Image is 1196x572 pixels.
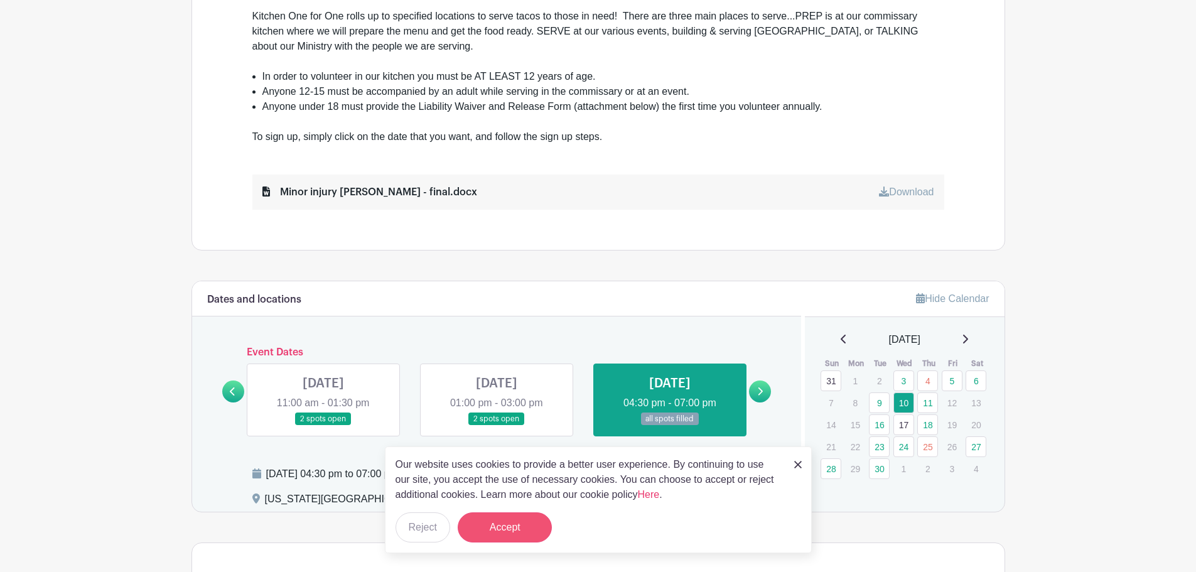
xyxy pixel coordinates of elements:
a: 6 [966,370,986,391]
p: 29 [845,459,866,478]
div: Minor injury [PERSON_NAME] - final.docx [262,185,477,200]
p: 26 [942,437,962,456]
button: Accept [458,512,552,542]
p: 4 [966,459,986,478]
p: 1 [845,371,866,391]
a: 25 [917,436,938,457]
a: 28 [821,458,841,479]
p: 20 [966,415,986,434]
div: [US_STATE][GEOGRAPHIC_DATA], [STREET_ADDRESS][US_STATE] [265,492,586,512]
div: To sign up, simply click on the date that you want, and follow the sign up steps. [252,129,944,144]
p: 14 [821,415,841,434]
a: 4 [917,370,938,391]
p: 13 [966,393,986,413]
p: 19 [942,415,962,434]
th: Thu [917,357,941,370]
h6: Event Dates [244,347,750,359]
p: 22 [845,437,866,456]
p: 12 [942,393,962,413]
span: [DATE] [889,332,920,347]
p: 2 [917,459,938,478]
th: Sun [820,357,844,370]
div: Kitchen One for One rolls up to specified locations to serve tacos to those in need! There are th... [252,9,944,69]
li: In order to volunteer in our kitchen you must be AT LEAST 12 years of age. [262,69,944,84]
th: Mon [844,357,869,370]
p: 8 [845,393,866,413]
a: 23 [869,436,890,457]
p: 15 [845,415,866,434]
a: Download [879,186,934,197]
p: 2 [869,371,890,391]
p: 1 [893,459,914,478]
p: 7 [821,393,841,413]
img: close_button-5f87c8562297e5c2d7936805f587ecaba9071eb48480494691a3f1689db116b3.svg [794,461,802,468]
a: 27 [966,436,986,457]
a: 17 [893,414,914,435]
a: 11 [917,392,938,413]
p: 3 [942,459,962,478]
a: Here [638,489,660,500]
th: Fri [941,357,966,370]
li: Anyone 12-15 must be accompanied by an adult while serving in the commissary or at an event. [262,84,944,99]
th: Wed [893,357,917,370]
a: 9 [869,392,890,413]
a: Hide Calendar [916,293,989,304]
a: 24 [893,436,914,457]
a: 18 [917,414,938,435]
a: 5 [942,370,962,391]
a: 3 [893,370,914,391]
p: Our website uses cookies to provide a better user experience. By continuing to use our site, you ... [396,457,781,502]
th: Tue [868,357,893,370]
a: 31 [821,370,841,391]
h6: Dates and locations [207,294,301,306]
a: 30 [869,458,890,479]
p: 21 [821,437,841,456]
li: Anyone under 18 must provide the Liability Waiver and Release Form (attachment below) the first t... [262,99,944,114]
th: Sat [965,357,989,370]
a: 10 [893,392,914,413]
button: Reject [396,512,450,542]
div: [DATE] 04:30 pm to 07:00 pm [266,467,702,482]
a: 16 [869,414,890,435]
